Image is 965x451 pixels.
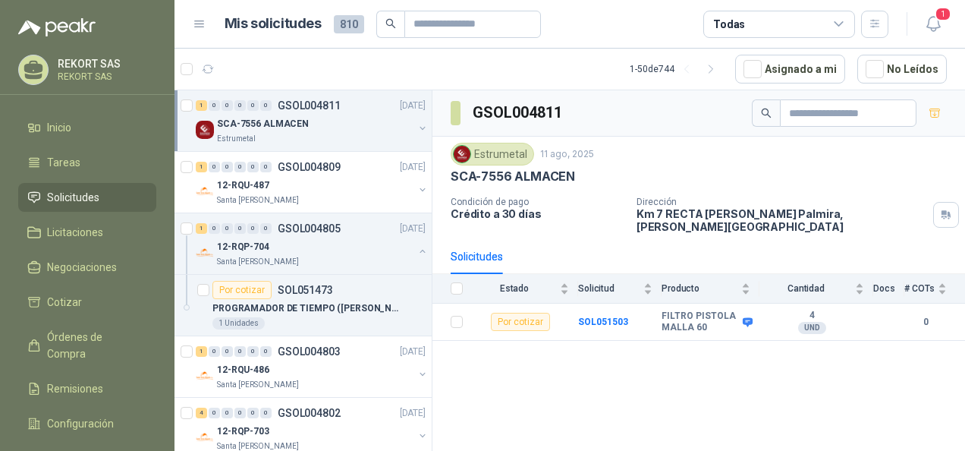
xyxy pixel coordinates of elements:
[217,256,299,268] p: Santa [PERSON_NAME]
[222,408,233,418] div: 0
[234,408,246,418] div: 0
[196,346,207,357] div: 1
[247,223,259,234] div: 0
[18,409,156,438] a: Configuración
[260,223,272,234] div: 0
[759,310,864,322] b: 4
[196,408,207,418] div: 4
[196,162,207,172] div: 1
[935,7,951,21] span: 1
[278,408,341,418] p: GSOL004802
[400,406,426,421] p: [DATE]
[18,18,96,36] img: Logo peakr
[904,315,947,330] b: 0
[578,317,628,327] a: SOL051503
[637,207,927,233] p: Km 7 RECTA [PERSON_NAME] Palmira , [PERSON_NAME][GEOGRAPHIC_DATA]
[578,274,662,304] th: Solicitud
[18,113,156,142] a: Inicio
[47,119,71,136] span: Inicio
[260,162,272,172] div: 0
[212,301,401,316] p: PROGRAMADOR DE TIEMPO ([PERSON_NAME])
[196,96,429,145] a: 1 0 0 0 0 0 GSOL004811[DATE] Company LogoSCA-7556 ALMACENEstrumetal
[18,218,156,247] a: Licitaciones
[222,100,233,111] div: 0
[196,244,214,262] img: Company Logo
[761,108,772,118] span: search
[58,72,152,81] p: REKORT SAS
[217,379,299,391] p: Santa [PERSON_NAME]
[451,248,503,265] div: Solicitudes
[47,380,103,397] span: Remisiones
[759,283,852,294] span: Cantidad
[278,285,333,295] p: SOL051473
[222,223,233,234] div: 0
[454,146,470,162] img: Company Logo
[278,223,341,234] p: GSOL004805
[857,55,947,84] button: No Leídos
[662,283,738,294] span: Producto
[217,133,256,145] p: Estrumetal
[260,346,272,357] div: 0
[260,100,272,111] div: 0
[472,274,578,304] th: Estado
[18,183,156,212] a: Solicitudes
[234,100,246,111] div: 0
[196,121,214,139] img: Company Logo
[196,428,214,446] img: Company Logo
[18,148,156,177] a: Tareas
[919,11,947,38] button: 1
[217,363,269,377] p: 12-RQU-486
[334,15,364,33] span: 810
[18,288,156,317] a: Cotizar
[759,274,873,304] th: Cantidad
[451,169,575,184] p: SCA-7556 ALMACEN
[578,283,640,294] span: Solicitud
[904,274,965,304] th: # COTs
[491,313,550,331] div: Por cotizar
[637,197,927,207] p: Dirección
[234,223,246,234] div: 0
[472,283,557,294] span: Estado
[196,182,214,200] img: Company Logo
[217,424,269,439] p: 12-RQP-703
[209,408,220,418] div: 0
[278,100,341,111] p: GSOL004811
[212,281,272,299] div: Por cotizar
[196,100,207,111] div: 1
[18,374,156,403] a: Remisiones
[217,117,309,131] p: SCA-7556 ALMACEN
[385,18,396,29] span: search
[217,178,269,193] p: 12-RQU-487
[662,311,739,334] b: FILTRO PISTOLA MALLA 60
[209,346,220,357] div: 0
[735,55,845,84] button: Asignado a mi
[47,415,114,432] span: Configuración
[47,294,82,311] span: Cotizar
[247,100,259,111] div: 0
[451,197,624,207] p: Condición de pago
[247,346,259,357] div: 0
[451,143,534,166] div: Estrumetal
[400,222,426,236] p: [DATE]
[212,317,265,330] div: 1 Unidades
[247,408,259,418] div: 0
[18,323,156,368] a: Órdenes de Compra
[196,367,214,385] img: Company Logo
[222,162,233,172] div: 0
[196,158,429,207] a: 1 0 0 0 0 0 GSOL004809[DATE] Company Logo12-RQU-487Santa [PERSON_NAME]
[217,240,269,254] p: 12-RQP-704
[196,342,429,391] a: 1 0 0 0 0 0 GSOL004803[DATE] Company Logo12-RQU-486Santa [PERSON_NAME]
[247,162,259,172] div: 0
[196,219,429,268] a: 1 0 0 0 0 0 GSOL004805[DATE] Company Logo12-RQP-704Santa [PERSON_NAME]
[209,162,220,172] div: 0
[47,329,142,362] span: Órdenes de Compra
[47,154,80,171] span: Tareas
[47,259,117,276] span: Negociaciones
[209,100,220,111] div: 0
[904,283,935,294] span: # COTs
[58,58,152,69] p: REKORT SAS
[278,162,341,172] p: GSOL004809
[400,160,426,175] p: [DATE]
[473,101,564,125] h3: GSOL004811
